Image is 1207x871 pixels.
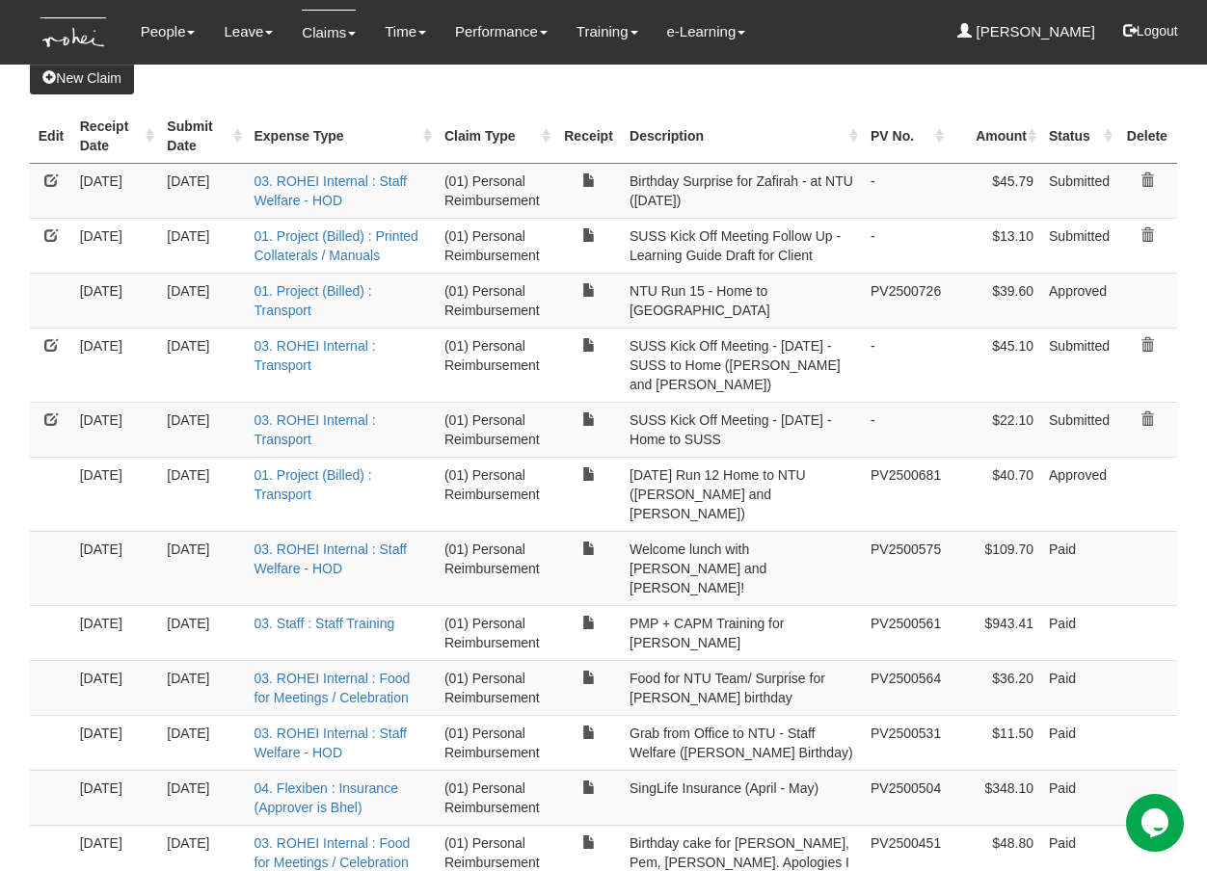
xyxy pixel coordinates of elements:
[949,605,1041,660] td: $943.41
[667,10,746,54] a: e-Learning
[622,328,863,402] td: SUSS Kick Off Meeting - [DATE] - SUSS to Home ([PERSON_NAME] and [PERSON_NAME])
[255,616,395,631] a: 03. Staff : Staff Training
[159,457,246,531] td: [DATE]
[555,109,622,164] th: Receipt
[949,660,1041,715] td: $36.20
[72,770,160,825] td: [DATE]
[622,402,863,457] td: SUSS Kick Off Meeting - [DATE] - Home to SUSS
[437,715,555,770] td: (01) Personal Reimbursement
[455,10,548,54] a: Performance
[863,531,949,605] td: PV2500575
[622,715,863,770] td: Grab from Office to NTU - Staff Welfare ([PERSON_NAME] Birthday)
[863,328,949,402] td: -
[863,163,949,218] td: -
[622,531,863,605] td: Welcome lunch with [PERSON_NAME] and [PERSON_NAME]!
[141,10,196,54] a: People
[255,541,407,576] a: 03. ROHEI Internal : Staff Welfare - HOD
[622,163,863,218] td: Birthday Surprise for Zafirah - at NTU ([DATE])
[949,457,1041,531] td: $40.70
[255,173,407,208] a: 03. ROHEI Internal : Staff Welfare - HOD
[30,109,71,164] th: Edit
[385,10,426,54] a: Time
[622,218,863,273] td: SUSS Kick Off Meeting Follow Up - Learning Guide Draft for Client
[255,228,418,263] a: 01. Project (Billed) : Printed Collaterals / Manuals
[622,109,863,164] th: Description : activate to sort column ascending
[159,660,246,715] td: [DATE]
[255,412,376,447] a: 03. ROHEI Internal : Transport
[949,218,1041,273] td: $13.10
[622,457,863,531] td: [DATE] Run 12 Home to NTU ([PERSON_NAME] and [PERSON_NAME])
[622,273,863,328] td: NTU Run 15 - Home to [GEOGRAPHIC_DATA]
[949,715,1041,770] td: $11.50
[1041,457,1117,531] td: Approved
[622,770,863,825] td: SingLife Insurance (April - May)
[159,109,246,164] th: Submit Date : activate to sort column ascending
[949,531,1041,605] td: $109.70
[159,273,246,328] td: [DATE]
[1041,770,1117,825] td: Paid
[437,531,555,605] td: (01) Personal Reimbursement
[159,715,246,770] td: [DATE]
[863,109,949,164] th: PV No. : activate to sort column ascending
[1110,8,1192,54] button: Logout
[437,660,555,715] td: (01) Personal Reimbursement
[949,273,1041,328] td: $39.60
[1041,328,1117,402] td: Submitted
[1117,109,1177,164] th: Delete
[1041,109,1117,164] th: Status : activate to sort column ascending
[255,780,398,815] a: 04. Flexiben : Insurance (Approver is Bhel)
[247,109,437,164] th: Expense Type : activate to sort column ascending
[437,328,555,402] td: (01) Personal Reimbursement
[72,457,160,531] td: [DATE]
[159,163,246,218] td: [DATE]
[437,163,555,218] td: (01) Personal Reimbursement
[863,218,949,273] td: -
[863,402,949,457] td: -
[30,62,134,94] a: New Claim
[1126,794,1188,852] iframe: chat widget
[863,715,949,770] td: PV2500531
[949,770,1041,825] td: $348.10
[437,770,555,825] td: (01) Personal Reimbursement
[863,273,949,328] td: PV2500726
[863,605,949,660] td: PV2500561
[255,726,407,760] a: 03. ROHEI Internal : Staff Welfare - HOD
[255,338,376,373] a: 03. ROHEI Internal : Transport
[437,402,555,457] td: (01) Personal Reimbursement
[949,109,1041,164] th: Amount : activate to sort column ascending
[72,660,160,715] td: [DATE]
[255,283,372,318] a: 01. Project (Billed) : Transport
[224,10,273,54] a: Leave
[1041,660,1117,715] td: Paid
[72,402,160,457] td: [DATE]
[957,10,1095,54] a: [PERSON_NAME]
[1041,218,1117,273] td: Submitted
[302,10,356,55] a: Claims
[1041,402,1117,457] td: Submitted
[949,163,1041,218] td: $45.79
[949,402,1041,457] td: $22.10
[72,715,160,770] td: [DATE]
[1041,531,1117,605] td: Paid
[437,218,555,273] td: (01) Personal Reimbursement
[255,467,372,502] a: 01. Project (Billed) : Transport
[1041,715,1117,770] td: Paid
[72,605,160,660] td: [DATE]
[437,273,555,328] td: (01) Personal Reimbursement
[863,660,949,715] td: PV2500564
[72,273,160,328] td: [DATE]
[72,531,160,605] td: [DATE]
[1041,273,1117,328] td: Approved
[72,163,160,218] td: [DATE]
[159,402,246,457] td: [DATE]
[1041,163,1117,218] td: Submitted
[863,770,949,825] td: PV2500504
[577,10,638,54] a: Training
[949,328,1041,402] td: $45.10
[437,605,555,660] td: (01) Personal Reimbursement
[72,109,160,164] th: Receipt Date : activate to sort column ascending
[159,218,246,273] td: [DATE]
[159,531,246,605] td: [DATE]
[255,835,411,870] a: 03. ROHEI Internal : Food for Meetings / Celebration
[159,328,246,402] td: [DATE]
